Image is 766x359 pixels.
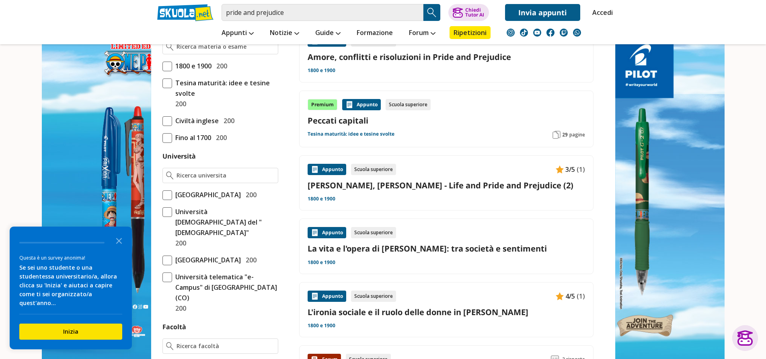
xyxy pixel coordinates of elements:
[222,4,423,21] input: Cerca appunti, riassunti o versioni
[268,26,301,41] a: Notizie
[342,99,381,110] div: Appunto
[546,29,554,37] img: facebook
[556,165,564,173] img: Appunti contenuto
[308,227,346,238] div: Appunto
[351,227,396,238] div: Scuola superiore
[308,131,394,137] a: Tesina maturità: idee e tesine svolte
[520,29,528,37] img: tiktok
[172,61,212,71] span: 1800 e 1900
[426,6,438,19] img: Cerca appunti, riassunti o versioni
[19,324,122,340] button: Inizia
[172,272,278,303] span: Università telematica "e-Campus" di [GEOGRAPHIC_DATA] (CO)
[213,132,227,143] span: 200
[556,292,564,300] img: Appunti contenuto
[166,43,174,51] img: Ricerca materia o esame
[562,132,568,138] span: 29
[450,26,491,39] a: Ripetizioni
[162,322,186,331] label: Facoltà
[172,238,186,248] span: 200
[19,263,122,307] div: Se sei uno studente o una studentessa universitario/a, allora clicca su 'Inizia' e aiutaci a capi...
[311,292,319,300] img: Appunti contenuto
[465,8,484,17] div: Chiedi Tutor AI
[565,164,575,175] span: 3/5
[308,291,346,302] div: Appunto
[308,196,335,202] a: 1800 e 1900
[573,29,581,37] img: WhatsApp
[111,232,127,248] button: Close the survey
[220,116,234,126] span: 200
[308,115,585,126] a: Peccati capitali
[172,206,278,238] span: Università [DEMOGRAPHIC_DATA] del "[DEMOGRAPHIC_DATA]"
[177,171,274,179] input: Ricerca universita
[172,303,186,314] span: 200
[423,4,440,21] button: Search Button
[308,67,335,74] a: 1800 e 1900
[311,229,319,237] img: Appunti contenuto
[308,99,337,110] div: Premium
[552,131,561,139] img: Pagine
[172,190,241,200] span: [GEOGRAPHIC_DATA]
[19,254,122,262] div: Questa è un survey anonima!
[351,291,396,302] div: Scuola superiore
[311,165,319,173] img: Appunti contenuto
[308,52,585,62] a: Amore, conflitti e risoluzioni in Pride and Prejudice
[220,26,256,41] a: Appunti
[172,132,211,143] span: Fino al 1700
[242,255,257,265] span: 200
[577,291,585,301] span: (1)
[308,259,335,266] a: 1800 e 1900
[577,164,585,175] span: (1)
[448,4,489,21] button: ChiediTutor AI
[351,164,396,175] div: Scuola superiore
[313,26,343,41] a: Guide
[308,322,335,329] a: 1800 e 1900
[166,171,174,179] img: Ricerca universita
[592,4,609,21] a: Accedi
[242,190,257,200] span: 200
[172,116,219,126] span: Civiltà inglese
[345,101,353,109] img: Appunti contenuto
[386,99,431,110] div: Scuola superiore
[407,26,437,41] a: Forum
[308,307,585,318] a: L'ironia sociale e il ruolo delle donne in [PERSON_NAME]
[355,26,395,41] a: Formazione
[213,61,227,71] span: 200
[172,78,278,99] span: Tesina maturità: idee e tesine svolte
[172,99,186,109] span: 200
[505,4,580,21] a: Invia appunti
[177,43,274,51] input: Ricerca materia o esame
[560,29,568,37] img: twitch
[308,164,346,175] div: Appunto
[565,291,575,301] span: 4/5
[308,180,585,191] a: [PERSON_NAME], [PERSON_NAME] - Life and Pride and Prejudice (2)
[10,227,132,349] div: Survey
[166,342,174,350] img: Ricerca facoltà
[172,255,241,265] span: [GEOGRAPHIC_DATA]
[569,132,585,138] span: pagine
[162,152,196,161] label: Università
[507,29,515,37] img: instagram
[533,29,541,37] img: youtube
[308,243,585,254] a: La vita e l'opera di [PERSON_NAME]: tra società e sentimenti
[177,342,274,350] input: Ricerca facoltà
